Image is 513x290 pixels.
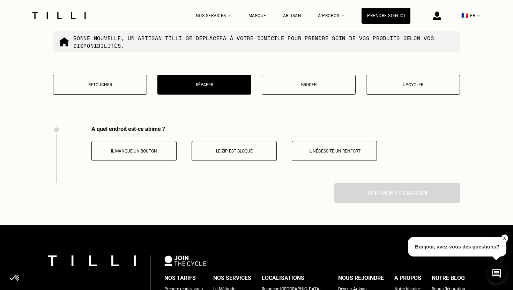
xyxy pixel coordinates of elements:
[266,82,352,87] p: Broder
[366,75,460,95] button: Upcycler
[30,12,88,19] img: Logo du service de couturière Tilli
[57,82,143,87] p: Retoucher
[342,15,345,16] img: Menu déroulant à propos
[501,235,508,242] button: X
[192,141,277,161] button: Le zip est bloqué
[229,15,232,16] img: Menu déroulant
[432,273,465,283] div: Notre blog
[164,273,196,283] div: Nos tarifs
[477,15,480,16] img: menu déroulant
[95,149,173,154] p: Il manque un bouton
[157,75,251,95] button: Réparer
[161,82,247,87] p: Réparer
[213,273,251,283] div: Nos services
[91,126,377,132] div: À quel endroit est-ce abîmé ?
[362,8,410,24] a: Prendre soin ici
[164,255,206,266] img: logo Join The Cycle
[73,34,454,50] p: Bonne nouvelle, un artisan tilli se déplacera à votre domicile pour prendre soin de vos produits ...
[195,149,273,154] p: Le zip est bloqué
[53,75,147,95] button: Retoucher
[262,273,304,283] div: Localisations
[394,273,421,283] div: À propos
[461,12,468,19] span: 🇫🇷
[296,149,373,154] p: Il nécessite un renfort
[248,13,266,18] a: Marque
[338,273,384,283] div: Nous rejoindre
[408,237,506,256] p: Bonjour, avez-vous des questions?
[292,141,377,161] button: Il nécessite un renfort
[283,13,302,18] a: Artisan
[433,12,441,20] img: icône connexion
[370,82,456,87] p: Upcycler
[91,141,177,161] button: Il manque un bouton
[48,255,136,266] img: logo Tilli
[59,36,70,47] img: commande à domicile
[262,75,356,95] button: Broder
